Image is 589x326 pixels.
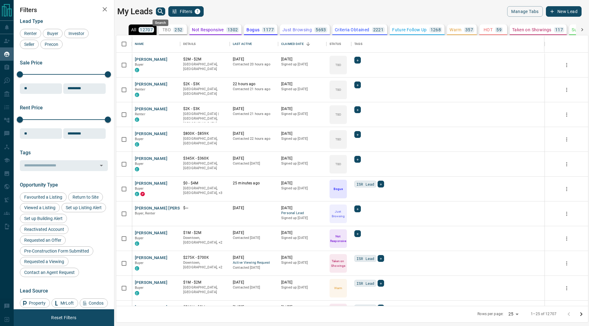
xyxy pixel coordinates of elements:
[531,311,556,317] p: 1–25 of 12707
[135,112,145,116] span: Renter
[70,195,101,200] span: Return to Site
[183,156,227,161] p: $345K - $360K
[356,131,359,138] span: +
[22,42,37,47] span: Seller
[354,131,361,138] div: +
[281,136,323,141] p: Signed up [DATE]
[135,167,139,171] div: condos.ca
[20,246,93,256] div: Pre-Construction Form Submitted
[20,150,31,156] span: Tags
[233,112,275,117] p: Contacted 21 hours ago
[281,131,323,136] p: [DATE]
[183,62,227,72] p: [GEOGRAPHIC_DATA], [GEOGRAPHIC_DATA]
[281,236,323,240] p: Signed up [DATE]
[354,156,361,163] div: +
[135,230,167,236] button: [PERSON_NAME]
[335,162,341,166] p: TBD
[22,259,66,264] span: Requested a Viewing
[58,301,76,306] span: MrLoft
[20,182,58,188] span: Opportunity Type
[281,112,323,117] p: Signed up [DATE]
[135,131,167,137] button: [PERSON_NAME]
[281,205,323,211] p: [DATE]
[281,35,304,53] div: Claimed Date
[183,255,227,260] p: $275K - $700K
[183,81,227,87] p: $2K - $3K
[42,42,60,47] span: Precon
[356,255,374,262] span: ISR Lead
[562,184,571,194] button: more
[20,288,48,294] span: Lead Source
[51,298,78,308] div: MrLoft
[20,29,41,38] div: Renter
[281,305,323,310] p: [DATE]
[22,195,64,200] span: Favourited a Listing
[64,29,89,38] div: Investor
[380,181,382,187] span: +
[546,6,582,17] button: New Lead
[562,160,571,169] button: more
[183,161,227,171] p: [GEOGRAPHIC_DATA], [GEOGRAPHIC_DATA]
[135,63,144,67] span: Buyer
[562,209,571,218] button: more
[135,261,144,265] span: Buyer
[356,280,374,286] span: ISR Lead
[356,231,359,237] span: +
[449,28,462,32] p: Warm
[22,31,39,36] span: Renter
[281,230,323,236] p: [DATE]
[135,137,144,141] span: Buyer
[183,106,227,112] p: $2K - $3K
[135,211,156,215] span: Buyer, Renter
[356,107,359,113] span: +
[281,280,323,285] p: [DATE]
[135,87,145,91] span: Renter
[233,161,275,166] p: Contacted [DATE]
[22,238,64,243] span: Requested an Offer
[40,40,63,49] div: Precon
[20,268,79,277] div: Contact an Agent Request
[356,181,374,187] span: ISR Lead
[80,298,108,308] div: Condos
[162,28,171,32] p: TBD
[135,156,167,162] button: [PERSON_NAME]
[20,18,43,24] span: Lead Type
[135,57,167,63] button: [PERSON_NAME]
[380,305,382,311] span: +
[507,6,542,17] button: Manage Tabs
[230,35,278,53] div: Last Active
[334,187,343,191] p: Bogus
[335,28,370,32] p: Criteria Obtained
[356,305,374,311] span: ISR Lead
[20,40,39,49] div: Seller
[140,192,145,196] div: property.ca
[135,236,144,240] span: Buyer
[465,28,473,32] p: 357
[228,28,238,32] p: 1302
[135,266,139,271] div: condos.ca
[153,20,168,26] div: Search
[281,181,323,186] p: [DATE]
[281,57,323,62] p: [DATE]
[20,203,60,212] div: Viewed a Listing
[233,205,275,211] p: [DATE]
[562,259,571,268] button: more
[183,186,227,196] p: Midtown, West End, Toronto
[330,35,341,53] div: Status
[281,285,323,290] p: Signed up [DATE]
[335,63,341,67] p: TBD
[281,216,323,221] p: Signed up [DATE]
[140,28,153,32] p: 12707
[64,205,104,210] span: Set up Listing Alert
[135,181,167,187] button: [PERSON_NAME]
[183,131,227,136] p: $800K - $859K
[135,255,167,261] button: [PERSON_NAME]
[233,35,252,53] div: Last Active
[282,28,312,32] p: Just Browsing
[183,87,227,96] p: [GEOGRAPHIC_DATA], [GEOGRAPHIC_DATA]
[233,131,275,136] p: [DATE]
[354,106,361,113] div: +
[233,255,275,260] p: [DATE]
[68,192,103,202] div: Return to Site
[86,301,106,306] span: Condos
